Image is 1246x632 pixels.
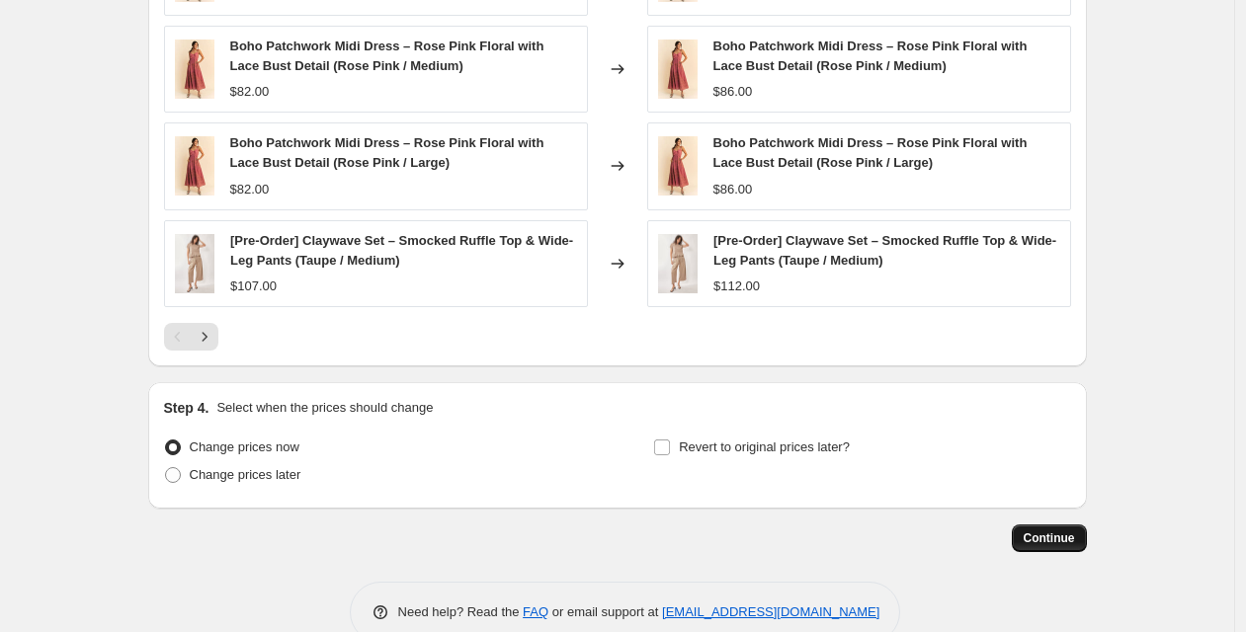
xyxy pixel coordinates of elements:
[713,180,753,199] div: $86.00
[398,604,524,619] span: Need help? Read the
[216,398,433,418] p: Select when the prices should change
[191,323,218,351] button: Next
[713,276,760,296] div: $112.00
[658,39,698,99] img: DD40249PINK_10_1_80x.jpg
[175,234,215,293] img: DETP40227_8_3_80x.jpg
[175,39,214,99] img: DD40249PINK_10_1_80x.jpg
[164,323,218,351] nav: Pagination
[658,136,698,196] img: DD40249PINK_10_1_80x.jpg
[658,234,699,293] img: DETP40227_8_3_80x.jpg
[190,439,299,454] span: Change prices now
[662,604,879,619] a: [EMAIL_ADDRESS][DOMAIN_NAME]
[713,82,753,102] div: $86.00
[230,82,270,102] div: $82.00
[230,135,544,170] span: Boho Patchwork Midi Dress – Rose Pink Floral with Lace Bust Detail (Rose Pink / Large)
[230,180,270,199] div: $82.00
[1024,530,1075,546] span: Continue
[230,276,277,296] div: $107.00
[713,233,1056,268] span: [Pre-Order] Claywave Set – Smocked Ruffle Top & Wide-Leg Pants (Taupe / Medium)
[175,136,214,196] img: DD40249PINK_10_1_80x.jpg
[679,439,850,454] span: Revert to original prices later?
[523,604,548,619] a: FAQ
[230,39,544,73] span: Boho Patchwork Midi Dress – Rose Pink Floral with Lace Bust Detail (Rose Pink / Medium)
[548,604,662,619] span: or email support at
[230,233,573,268] span: [Pre-Order] Claywave Set – Smocked Ruffle Top & Wide-Leg Pants (Taupe / Medium)
[1012,524,1087,552] button: Continue
[713,39,1028,73] span: Boho Patchwork Midi Dress – Rose Pink Floral with Lace Bust Detail (Rose Pink / Medium)
[713,135,1028,170] span: Boho Patchwork Midi Dress – Rose Pink Floral with Lace Bust Detail (Rose Pink / Large)
[190,467,301,482] span: Change prices later
[164,398,209,418] h2: Step 4.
